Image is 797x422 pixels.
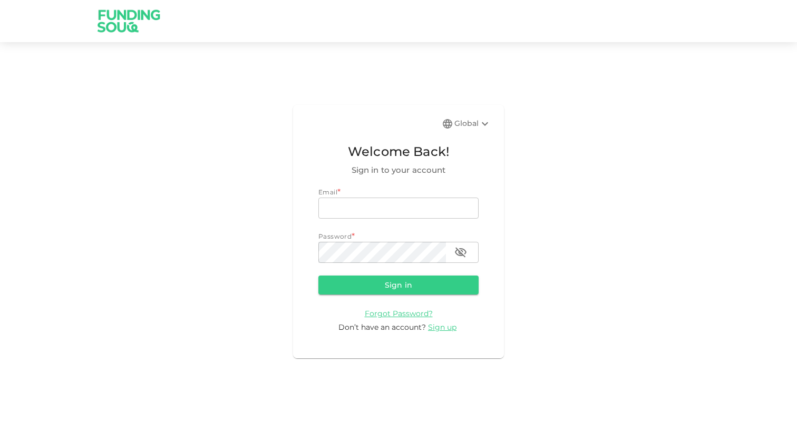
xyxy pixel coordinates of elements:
span: Email [318,188,337,196]
input: email [318,198,479,219]
span: Sign in to your account [318,164,479,176]
span: Don’t have an account? [338,322,426,332]
span: Password [318,232,352,240]
span: Forgot Password? [365,309,433,318]
button: Sign in [318,276,479,295]
div: Global [454,117,491,130]
a: Forgot Password? [365,308,433,318]
span: Welcome Back! [318,142,479,162]
input: password [318,242,446,263]
span: Sign up [428,322,456,332]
